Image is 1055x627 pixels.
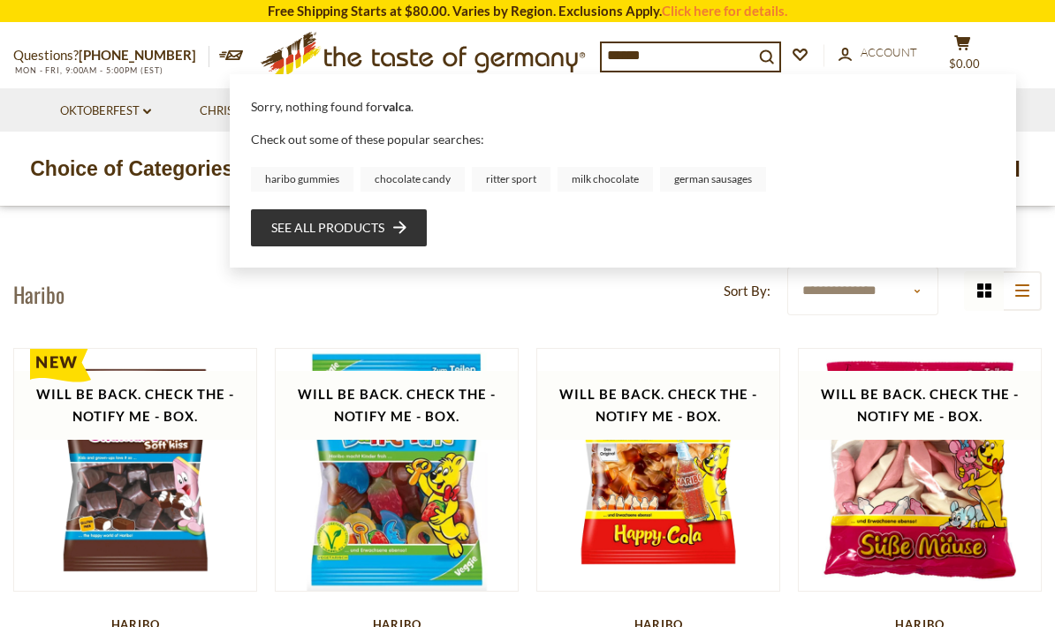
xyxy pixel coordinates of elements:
[60,102,151,121] a: Oktoberfest
[724,280,770,302] label: Sort By:
[251,167,353,192] a: haribo gummies
[558,167,653,192] a: milk chocolate
[79,47,196,63] a: [PHONE_NUMBER]
[383,99,411,114] b: valca
[13,65,163,75] span: MON - FRI, 9:00AM - 5:00PM (EST)
[936,34,989,79] button: $0.00
[660,167,766,192] a: german sausages
[861,45,917,59] span: Account
[662,3,787,19] a: Click here for details.
[472,167,550,192] a: ritter sport
[251,129,995,192] div: Check out some of these popular searches:
[361,167,465,192] a: chocolate candy
[200,102,351,121] a: Christmas - PRE-ORDER
[271,218,406,238] a: See all products
[537,349,779,591] img: Haribo
[13,44,209,67] p: Questions?
[13,281,65,307] h1: Haribo
[230,74,1016,268] div: Instant Search Results
[251,98,995,129] div: Sorry, nothing found for .
[276,349,518,591] img: Haribo
[799,349,1041,591] img: Haribo
[949,57,980,71] span: $0.00
[839,43,917,63] a: Account
[14,349,256,591] img: Haribo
